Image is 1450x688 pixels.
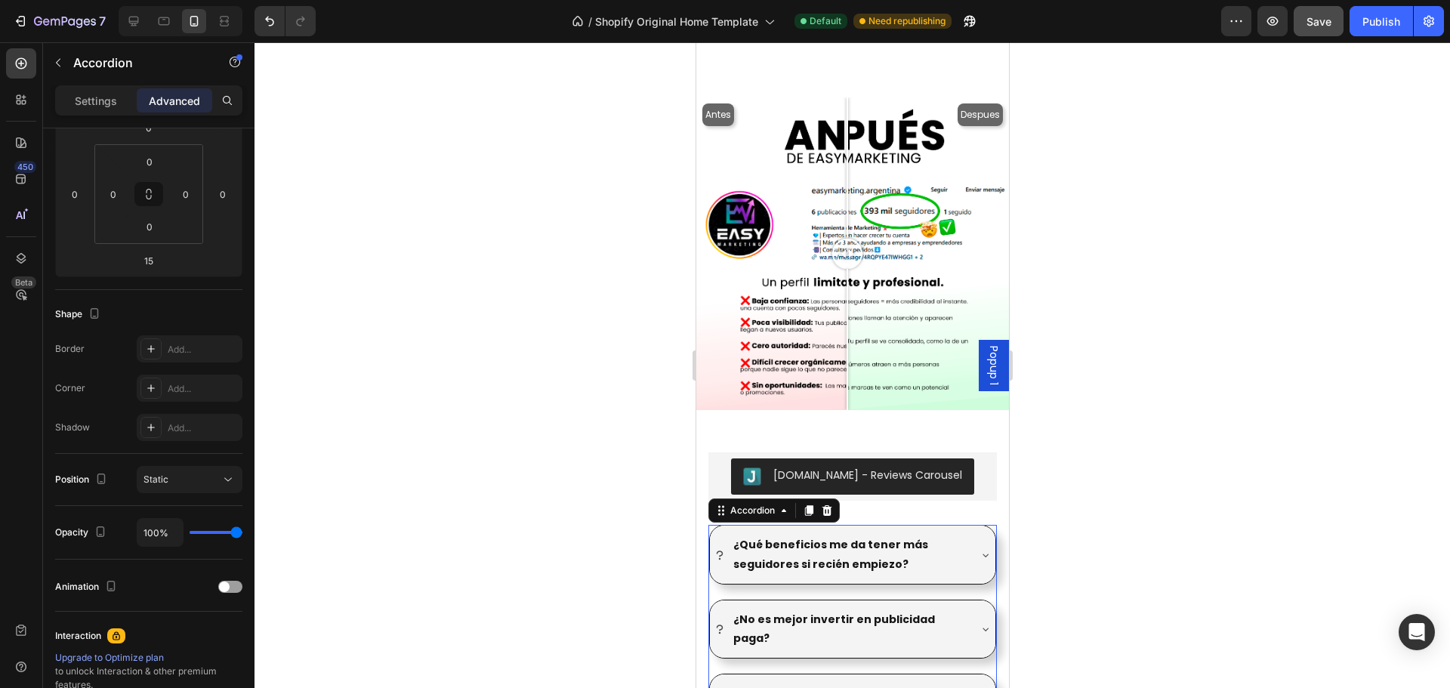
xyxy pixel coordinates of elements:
div: Shadow [55,421,90,434]
button: Publish [1350,6,1413,36]
div: Add... [168,382,239,396]
input: 15 [134,249,164,272]
div: Beta [11,276,36,288]
div: Add... [168,421,239,435]
span: Save [1307,15,1331,28]
button: Save [1294,6,1344,36]
strong: ¿Esto funciona solo para emprendedores? [37,643,180,677]
input: 0 [211,183,234,205]
span: / [588,14,592,29]
div: Open Intercom Messenger [1399,614,1435,650]
p: 7 [99,12,106,30]
div: Publish [1362,14,1400,29]
span: Shopify Original Home Template [595,14,758,29]
div: Border [55,342,85,356]
button: Static [137,466,242,493]
input: 0px [174,183,197,205]
p: Accordion [73,54,202,72]
div: Animation [55,577,120,597]
button: 7 [6,6,113,36]
span: Default [810,14,841,28]
div: Corner [55,381,85,395]
input: 0 [63,183,86,205]
div: Add... [168,343,239,356]
span: Static [143,474,168,485]
div: 450 [14,161,36,173]
iframe: Design area [696,42,1009,688]
input: 0px [134,215,165,238]
div: Opacity [55,523,110,543]
div: Undo/Redo [255,6,316,36]
input: 0px [102,183,125,205]
input: 0px [134,150,165,173]
p: Advanced [149,93,200,109]
div: Shape [55,304,103,325]
input: Auto [137,519,183,546]
div: Position [55,470,110,490]
span: Need republishing [868,14,946,28]
div: Accordion [31,461,82,475]
div: Interaction [55,629,101,643]
div: Upgrade to Optimize plan [55,651,242,665]
p: Settings [75,93,117,109]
